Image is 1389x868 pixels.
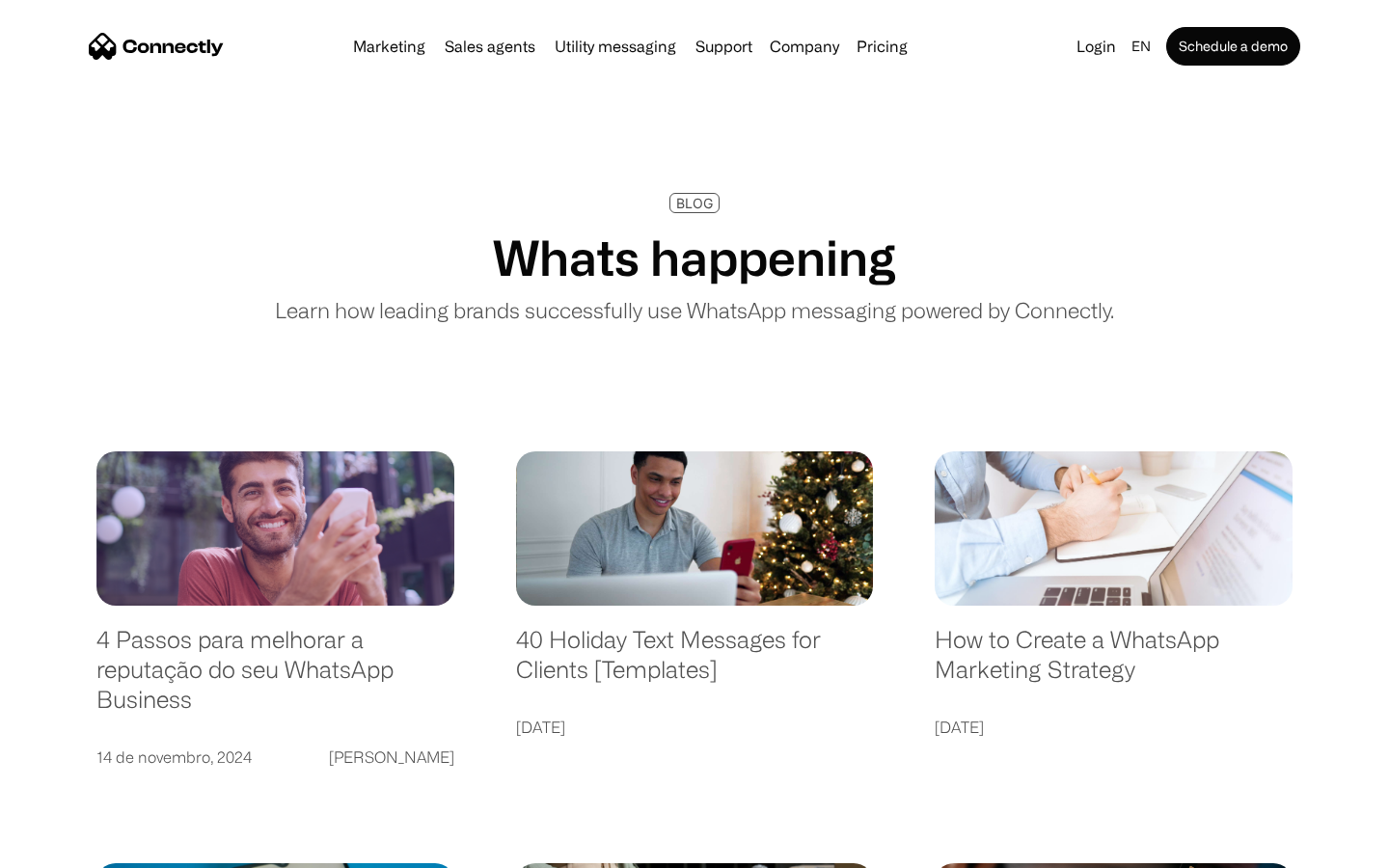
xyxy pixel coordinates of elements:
a: How to Create a WhatsApp Marketing Strategy [935,625,1293,703]
h1: Whats happening [493,229,896,286]
a: Schedule a demo [1166,27,1300,66]
div: Company [770,33,839,60]
a: Pricing [849,39,915,54]
ul: Language list [39,834,116,861]
aside: Language selected: English [19,834,116,861]
a: Sales agents [437,39,543,54]
a: Utility messaging [547,39,684,54]
p: Learn how leading brands successfully use WhatsApp messaging powered by Connectly. [275,294,1114,326]
a: 4 Passos para melhorar a reputação do seu WhatsApp Business [96,625,454,733]
div: [DATE] [935,714,984,741]
div: BLOG [676,196,713,210]
a: Marketing [345,39,433,54]
div: en [1131,33,1151,60]
div: [PERSON_NAME] [329,744,454,771]
a: 40 Holiday Text Messages for Clients [Templates] [516,625,874,703]
div: [DATE] [516,714,565,741]
div: 14 de novembro, 2024 [96,744,252,771]
a: Login [1069,33,1124,60]
a: Support [688,39,760,54]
